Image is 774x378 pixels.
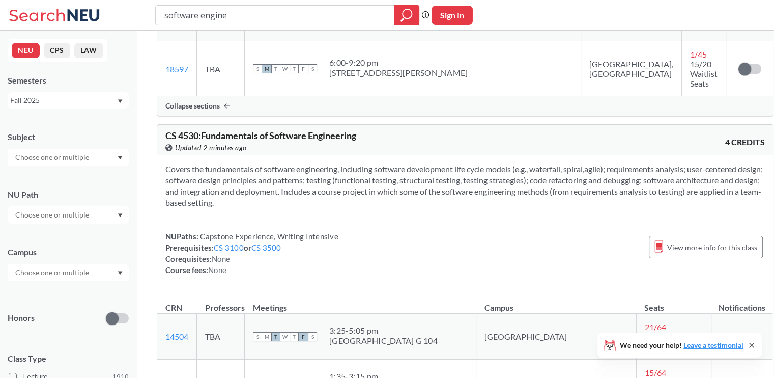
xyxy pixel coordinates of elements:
[290,332,299,341] span: T
[165,101,220,111] span: Collapse sections
[8,353,129,364] span: Class Type
[10,95,117,106] div: Fall 2025
[667,241,757,254] span: View more info for this class
[690,49,707,59] span: 1 / 45
[8,75,129,86] div: Semesters
[208,265,226,275] span: None
[10,151,96,164] input: Choose one or multiple
[711,292,772,314] th: Notifications
[165,332,188,341] a: 14504
[74,43,103,58] button: LAW
[290,64,299,73] span: T
[197,314,245,360] td: TBA
[645,368,666,377] span: 15 / 64
[476,292,637,314] th: Campus
[8,149,129,166] div: Dropdown arrow
[198,232,338,241] span: Capstone Experience, Writing Intensive
[118,271,123,275] svg: Dropdown arrow
[197,41,245,97] td: TBA
[8,189,129,200] div: NU Path
[165,64,188,74] a: 18597
[636,292,711,314] th: Seats
[165,130,356,141] span: CS 4530 : Fundamentals of Software Engineering
[329,336,438,346] div: [GEOGRAPHIC_DATA] G 104
[10,209,96,221] input: Choose one or multiple
[581,41,682,97] td: [GEOGRAPHIC_DATA], [GEOGRAPHIC_DATA]
[10,266,96,279] input: Choose one or multiple
[245,292,476,314] th: Meetings
[280,332,290,341] span: W
[118,99,123,103] svg: Dropdown arrow
[280,64,290,73] span: W
[165,302,182,313] div: CRN
[253,332,262,341] span: S
[725,137,765,148] span: 4 CREDITS
[308,64,317,73] span: S
[329,58,468,68] div: 6:00 - 9:20 pm
[8,312,35,324] p: Honors
[329,68,468,78] div: [STREET_ADDRESS][PERSON_NAME]
[271,332,280,341] span: T
[118,156,123,160] svg: Dropdown arrow
[197,292,245,314] th: Professors
[271,64,280,73] span: T
[645,322,666,332] span: 21 / 64
[620,342,743,349] span: We need your help!
[12,43,40,58] button: NEU
[8,206,129,224] div: Dropdown arrow
[214,243,244,252] a: CS 3100
[163,7,387,24] input: Class, professor, course number, "phrase"
[251,243,281,252] a: CS 3500
[8,131,129,143] div: Subject
[212,254,230,263] span: None
[8,92,129,109] div: Fall 2025Dropdown arrow
[175,142,247,153] span: Updated 2 minutes ago
[432,6,473,25] button: Sign In
[262,64,271,73] span: M
[299,64,308,73] span: F
[8,264,129,281] div: Dropdown arrow
[645,332,695,351] span: 30/30 Waitlist Seats
[262,332,271,341] span: M
[165,231,338,276] div: NUPaths: Prerequisites: or Corequisites: Course fees:
[308,332,317,341] span: S
[690,59,718,88] span: 15/20 Waitlist Seats
[299,332,308,341] span: F
[394,5,419,25] div: magnifying glass
[118,213,123,218] svg: Dropdown arrow
[400,8,413,22] svg: magnifying glass
[8,247,129,258] div: Campus
[165,164,765,208] section: Covers the fundamentals of software engineering, including software development life cycle models...
[683,341,743,349] a: Leave a testimonial
[329,326,438,336] div: 3:25 - 5:05 pm
[44,43,70,58] button: CPS
[253,64,262,73] span: S
[476,314,637,360] td: [GEOGRAPHIC_DATA]
[157,96,773,116] div: Collapse sections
